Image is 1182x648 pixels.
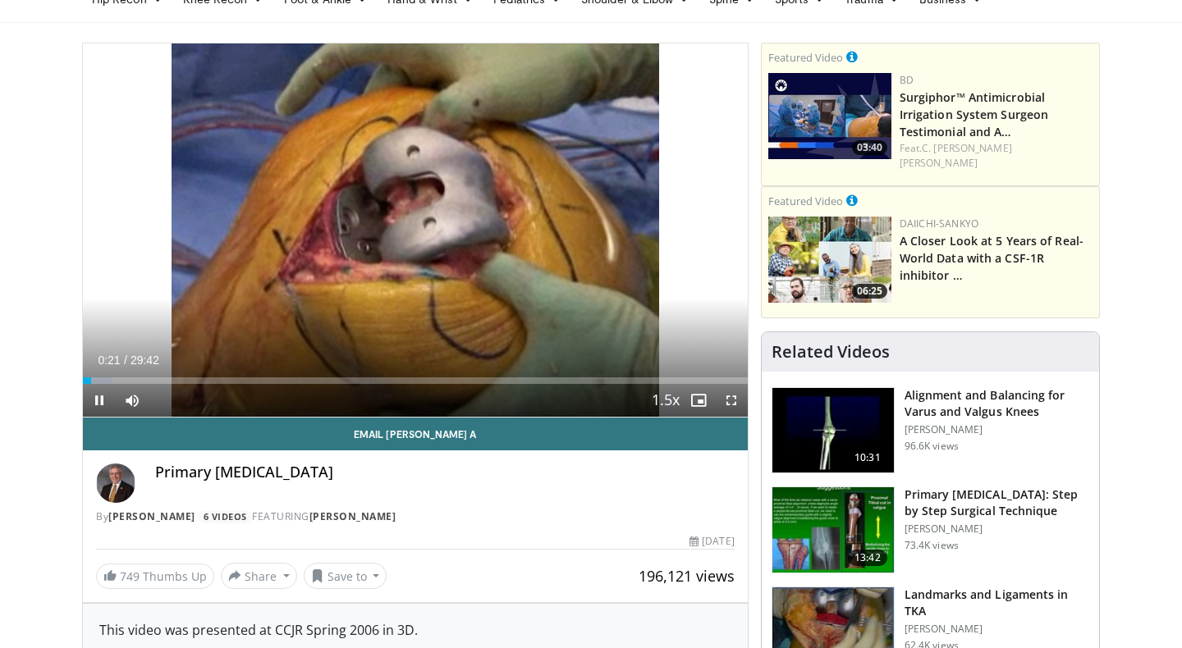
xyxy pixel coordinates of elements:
span: 13:42 [848,550,887,566]
p: [PERSON_NAME] [905,423,1089,436]
a: Daiichi-Sankyo [900,217,978,230]
div: By FEATURING [96,509,735,524]
small: Featured Video [768,194,843,208]
img: 93c22cae-14d1-47f0-9e4a-a244e824b022.png.150x105_q85_crop-smart_upscale.jpg [768,217,891,303]
p: [PERSON_NAME] [905,623,1089,636]
a: 03:40 [768,73,891,159]
div: Feat. [900,141,1093,171]
small: Featured Video [768,50,843,65]
img: oa8B-rsjN5HfbTbX5hMDoxOjB1O5lLKx_1.150x105_q85_crop-smart_upscale.jpg [772,487,894,573]
button: Playback Rate [649,384,682,417]
p: [PERSON_NAME] [905,523,1089,536]
h3: Primary [MEDICAL_DATA]: Step by Step Surgical Technique [905,486,1089,519]
a: 06:25 [768,217,891,303]
a: C. [PERSON_NAME] [PERSON_NAME] [900,141,1012,170]
a: 749 Thumbs Up [96,564,214,589]
img: 38523_0000_3.png.150x105_q85_crop-smart_upscale.jpg [772,388,894,473]
a: 13:42 Primary [MEDICAL_DATA]: Step by Step Surgical Technique [PERSON_NAME] 73.4K views [772,486,1089,573]
h4: Related Videos [772,342,890,362]
span: 29:42 [131,354,159,367]
a: Email [PERSON_NAME] A [83,418,748,450]
span: 749 [120,568,140,584]
a: 6 Videos [198,510,252,524]
div: This video was presented at CCJR Spring 2006 in 3D. [99,620,731,640]
span: / [124,354,127,367]
a: 10:31 Alignment and Balancing for Varus and Valgus Knees [PERSON_NAME] 96.6K views [772,387,1089,474]
button: Enable picture-in-picture mode [682,384,715,417]
button: Save to [304,563,387,589]
a: A Closer Look at 5 Years of Real-World Data with a CSF-1R inhibitor … [900,233,1083,283]
h3: Alignment and Balancing for Varus and Valgus Knees [905,387,1089,420]
span: 03:40 [852,140,887,155]
button: Pause [83,384,116,417]
h3: Landmarks and Ligaments in TKA [905,586,1089,619]
div: [DATE] [689,534,734,549]
a: BD [900,73,914,87]
img: 70422da6-974a-44ac-bf9d-78c82a89d891.150x105_q85_crop-smart_upscale.jpg [768,73,891,159]
p: 73.4K views [905,539,959,552]
p: 96.6K views [905,440,959,453]
button: Fullscreen [715,384,748,417]
h4: Primary [MEDICAL_DATA] [155,463,735,481]
span: 10:31 [848,449,887,466]
div: Progress Bar [83,377,748,384]
span: 0:21 [98,354,120,367]
button: Mute [116,384,149,417]
img: Avatar [96,463,135,503]
span: 196,121 views [639,566,735,586]
video-js: Video Player [83,43,748,418]
span: 06:25 [852,284,887,299]
a: [PERSON_NAME] [309,509,396,523]
button: Share [221,563,297,589]
a: Surgiphor™ Antimicrobial Irrigation System Surgeon Testimonial and A… [900,89,1049,139]
a: [PERSON_NAME] [108,509,195,523]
